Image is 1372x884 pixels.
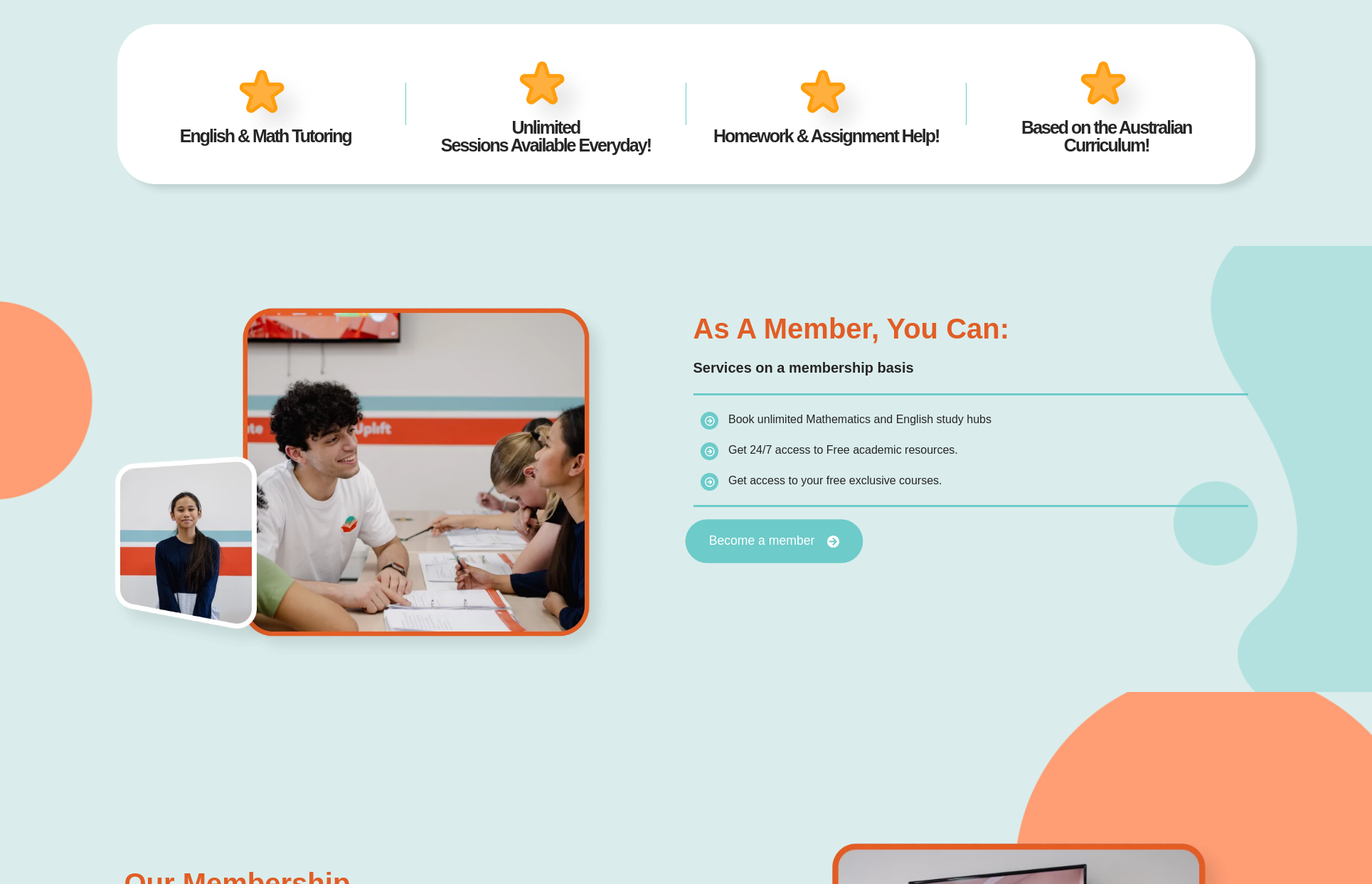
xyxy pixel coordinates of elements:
[693,357,1248,379] p: Services on a membership basis
[427,119,665,154] h4: Unlimited Sessions Available Everyday!
[701,473,718,491] img: icon-list.png
[728,444,958,456] span: Get 24/7 access to Free academic resources.
[685,520,863,564] a: Become a member
[988,119,1225,154] h4: Based on the Australian Curriculum!
[147,127,385,145] h4: English & Math Tutoring
[708,536,814,548] span: Become a member
[1128,723,1372,884] iframe: Chat Widget
[693,314,1248,343] h3: As a member, you can:
[701,412,718,430] img: icon-list.png
[728,474,942,486] span: Get access to your free exclusive courses.
[701,442,718,460] img: icon-list.png
[728,413,991,425] span: Book unlimited Mathematics and English study hubs
[708,127,945,145] h4: Homework & Assignment Help!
